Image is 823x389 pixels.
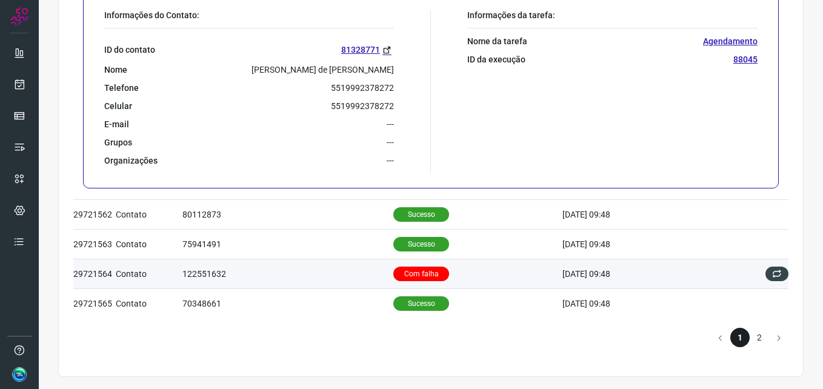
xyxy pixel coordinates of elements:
td: Contato [116,229,182,259]
img: Logo [10,7,28,25]
p: Celular [104,101,132,111]
img: d1faacb7788636816442e007acca7356.jpg [12,367,27,382]
p: Com falha [393,267,449,281]
p: E-mail [104,119,129,130]
td: 29721564 [73,259,116,288]
td: Contato [116,259,182,288]
p: 5519992378272 [331,101,394,111]
td: 75941491 [182,229,393,259]
td: [DATE] 09:48 [562,259,719,288]
td: Contato [116,288,182,318]
p: Telefone [104,82,139,93]
p: [PERSON_NAME] de [PERSON_NAME] [252,64,394,75]
p: --- [387,155,394,166]
p: Nome [104,64,127,75]
a: 81328771 [341,43,394,57]
p: ID da execução [467,54,525,65]
p: Sucesso [393,296,449,311]
button: Go to previous page [711,328,730,347]
p: --- [387,137,394,148]
p: Informações do Contato: [104,10,394,21]
td: Contato [116,199,182,229]
p: Informações da tarefa: [467,10,758,21]
td: 29721562 [73,199,116,229]
td: [DATE] 09:48 [562,288,719,318]
li: page 1 [730,328,750,347]
p: Nome da tarefa [467,36,527,47]
p: Sucesso [393,207,449,222]
button: Go to next page [769,328,788,347]
td: 29721565 [73,288,116,318]
td: [DATE] 09:48 [562,229,719,259]
p: Organizações [104,155,158,166]
td: 70348661 [182,288,393,318]
p: --- [387,119,394,130]
td: 29721563 [73,229,116,259]
td: 122551632 [182,259,393,288]
p: ID do contato [104,44,155,55]
p: Agendamento [703,36,758,47]
li: page 2 [750,328,769,347]
p: Grupos [104,137,132,148]
td: 80112873 [182,199,393,229]
td: [DATE] 09:48 [562,199,719,229]
p: 88045 [733,54,758,65]
p: Sucesso [393,237,449,251]
p: 5519992378272 [331,82,394,93]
